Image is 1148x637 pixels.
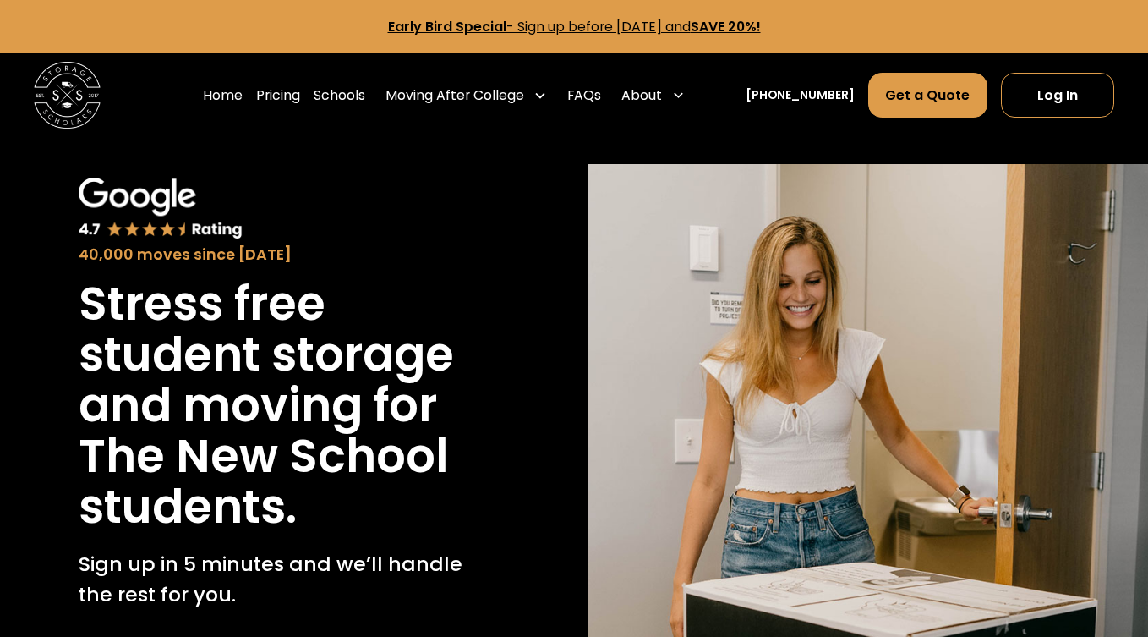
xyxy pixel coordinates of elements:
img: Google 4.7 star rating [79,178,243,240]
h1: The New School [79,431,449,482]
div: About [621,85,662,106]
p: Sign up in 5 minutes and we’ll handle the rest for you. [79,549,483,609]
a: Log In [1001,73,1115,118]
div: Moving After College [385,85,524,106]
a: FAQs [567,72,601,118]
a: [PHONE_NUMBER] [746,86,855,104]
div: 40,000 moves since [DATE] [79,244,483,266]
a: Schools [314,72,365,118]
strong: SAVE 20%! [691,17,761,36]
a: Get a Quote [868,73,988,118]
a: Pricing [256,72,300,118]
h1: Stress free student storage and moving for [79,279,483,431]
img: Storage Scholars main logo [34,62,101,129]
a: Home [203,72,243,118]
h1: students. [79,482,297,533]
a: Early Bird Special- Sign up before [DATE] andSAVE 20%! [388,17,761,36]
strong: Early Bird Special [388,17,506,36]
